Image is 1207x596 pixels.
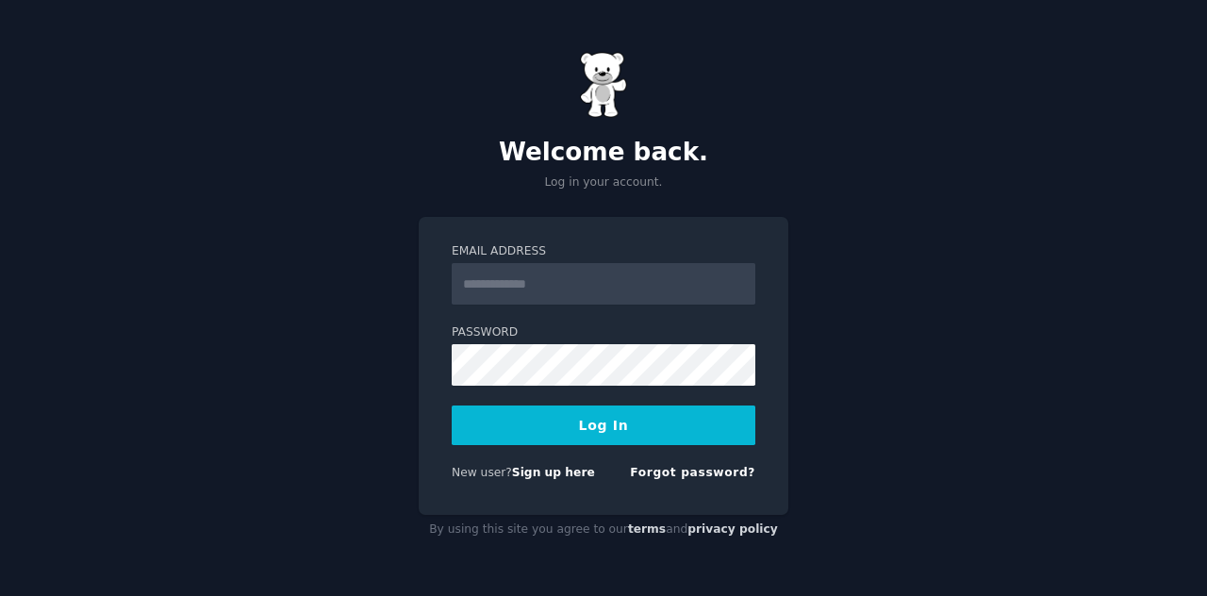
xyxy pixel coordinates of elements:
div: By using this site you agree to our and [419,515,788,545]
label: Email Address [452,243,755,260]
a: Sign up here [512,466,595,479]
span: New user? [452,466,512,479]
button: Log In [452,406,755,445]
a: terms [628,522,666,536]
a: Forgot password? [630,466,755,479]
h2: Welcome back. [419,138,788,168]
a: privacy policy [687,522,778,536]
p: Log in your account. [419,174,788,191]
img: Gummy Bear [580,52,627,118]
label: Password [452,324,755,341]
